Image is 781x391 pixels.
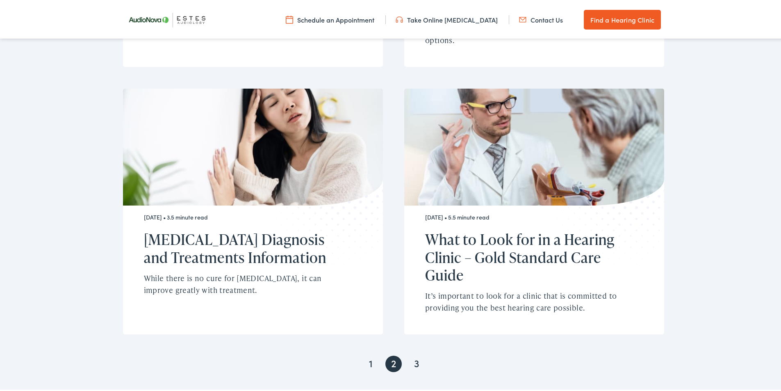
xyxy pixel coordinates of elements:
[519,14,563,23] a: Contact Us
[144,229,352,264] h2: [MEDICAL_DATA] Diagnosis and Treatments Information
[286,14,293,23] img: utility icon
[385,354,402,370] span: Current page, page 2
[425,288,633,312] p: It’s important to look for a clinic that is committed to providing you the best hearing care poss...
[425,212,633,219] div: [DATE] • 5.5 minute read
[362,354,379,370] a: Goto Page 1
[519,14,526,23] img: utility icon
[425,229,633,282] h2: What to Look for in a Hearing Clinic – Gold Standard Care Guide
[404,87,664,333] a: A patient uses a 3d model of the inner ear to explain to a patient their ear issues. [DATE] • 5.5...
[144,271,352,295] p: While there is no cure for [MEDICAL_DATA], it can improve greatly with treatment.
[584,8,661,28] a: Find a Hearing Clinic
[408,354,425,370] a: Goto Page 3
[404,87,664,204] img: A patient uses a 3d model of the inner ear to explain to a patient their ear issues.
[123,87,383,204] img: tinnitus
[396,14,498,23] a: Take Online [MEDICAL_DATA]
[144,212,352,219] div: [DATE] • 3.5 minute read
[286,14,374,23] a: Schedule an Appointment
[123,87,383,333] a: tinnitus [DATE] • 3.5 minute read [MEDICAL_DATA] Diagnosis and Treatments Information While there...
[396,14,403,23] img: utility icon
